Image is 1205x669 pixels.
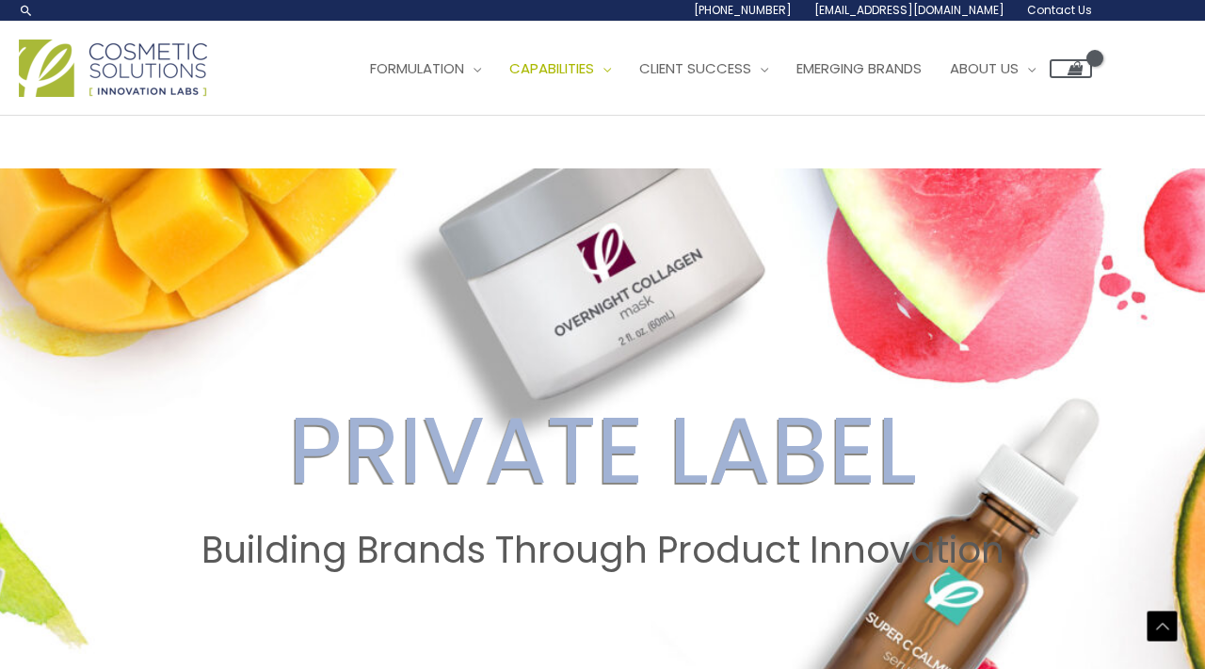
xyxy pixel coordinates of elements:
a: Formulation [356,40,495,97]
img: Cosmetic Solutions Logo [19,40,207,97]
span: Client Success [639,58,751,78]
h2: PRIVATE LABEL [18,395,1187,506]
span: About Us [950,58,1019,78]
nav: Site Navigation [342,40,1092,97]
span: [PHONE_NUMBER] [694,2,792,18]
a: Capabilities [495,40,625,97]
h2: Building Brands Through Product Innovation [18,529,1187,572]
span: Emerging Brands [796,58,922,78]
a: About Us [936,40,1050,97]
span: Capabilities [509,58,594,78]
a: View Shopping Cart, empty [1050,59,1092,78]
span: [EMAIL_ADDRESS][DOMAIN_NAME] [814,2,1004,18]
a: Search icon link [19,3,34,18]
span: Contact Us [1027,2,1092,18]
a: Client Success [625,40,782,97]
a: Emerging Brands [782,40,936,97]
span: Formulation [370,58,464,78]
